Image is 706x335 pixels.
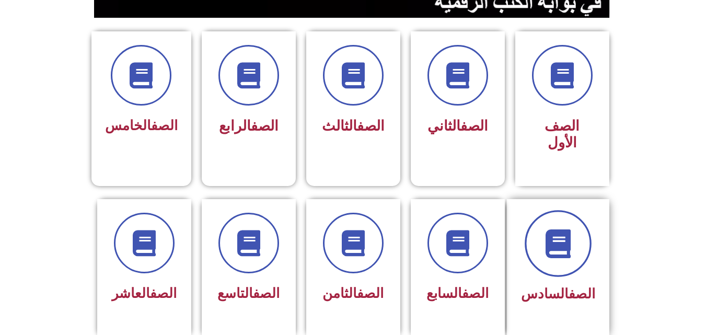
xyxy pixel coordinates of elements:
[322,118,385,134] span: الثالث
[357,118,385,134] a: الصف
[150,285,177,301] a: الصف
[569,286,595,302] a: الصف
[251,118,279,134] a: الصف
[219,118,279,134] span: الرابع
[521,286,595,302] span: السادس
[460,118,488,134] a: الصف
[105,118,178,133] span: الخامس
[112,285,177,301] span: العاشر
[217,285,280,301] span: التاسع
[357,285,384,301] a: الصف
[151,118,178,133] a: الصف
[545,118,580,151] span: الصف الأول
[427,118,488,134] span: الثاني
[462,285,489,301] a: الصف
[322,285,384,301] span: الثامن
[253,285,280,301] a: الصف
[426,285,489,301] span: السابع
